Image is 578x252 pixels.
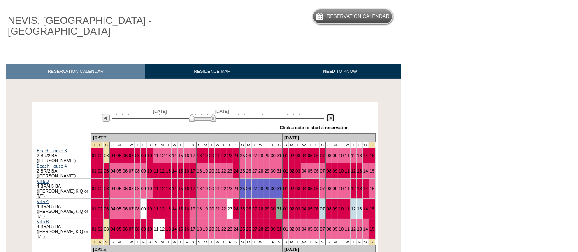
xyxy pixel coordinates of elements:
[308,206,313,211] a: 05
[279,64,401,79] a: NEED TO KNOW
[357,186,362,191] a: 13
[111,226,116,231] a: 04
[221,186,226,191] a: 22
[190,142,196,148] td: S
[308,168,313,173] a: 05
[135,226,140,231] a: 08
[160,168,165,173] a: 12
[37,219,49,224] a: Villa 6
[178,142,184,148] td: T
[265,153,269,158] a: 29
[116,186,121,191] a: 05
[227,168,232,173] a: 23
[190,226,195,231] a: 17
[319,142,325,148] td: S
[302,206,306,211] a: 04
[252,226,257,231] a: 27
[104,226,109,231] a: 03
[135,168,140,173] a: 08
[36,148,91,163] td: 2 BR/2 BA ([PERSON_NAME])
[370,186,375,191] a: 15
[141,206,146,211] a: 09
[154,153,159,158] a: 11
[280,125,349,130] div: Click a date to start a reservation
[147,206,152,211] a: 10
[111,153,116,158] a: 04
[128,142,135,148] td: W
[37,199,49,204] a: Villa 4
[332,142,338,148] td: M
[184,168,189,173] a: 16
[172,226,177,231] a: 14
[252,206,257,211] a: 27
[97,142,103,148] td: New Year's
[165,142,172,148] td: T
[190,168,195,173] a: 17
[356,142,362,148] td: F
[92,206,97,211] a: 01
[98,168,103,173] a: 02
[184,186,189,191] a: 16
[172,206,177,211] a: 14
[369,142,375,148] td: President's Week 2026
[277,186,282,191] a: 31
[351,206,356,211] a: 12
[37,148,67,153] a: Beach House 3
[129,186,134,191] a: 07
[166,186,171,191] a: 13
[123,153,128,158] a: 06
[184,153,189,158] a: 16
[190,206,195,211] a: 17
[178,153,183,158] a: 15
[36,219,91,239] td: 4 BR/4.5 BA ([PERSON_NAME],K,Q or T/T)
[264,142,270,148] td: T
[327,14,390,19] h5: Reservation Calendar
[271,168,276,173] a: 30
[197,153,202,158] a: 18
[92,226,97,231] a: 01
[320,206,325,211] a: 07
[227,206,232,211] a: 23
[246,206,251,211] a: 26
[92,153,97,158] a: 01
[135,153,140,158] a: 08
[166,168,171,173] a: 13
[362,142,369,148] td: S
[116,226,121,231] a: 05
[184,206,189,211] a: 16
[221,142,227,148] td: T
[252,186,257,191] a: 27
[277,226,282,231] a: 31
[203,206,208,211] a: 19
[98,153,103,158] a: 02
[154,206,159,211] a: 11
[265,168,269,173] a: 29
[147,186,152,191] a: 10
[289,168,294,173] a: 02
[102,114,110,122] img: Previous
[332,226,337,231] a: 09
[295,168,300,173] a: 03
[357,153,362,158] a: 13
[370,168,375,173] a: 15
[302,168,306,173] a: 04
[265,226,269,231] a: 29
[339,168,344,173] a: 10
[295,153,300,158] a: 03
[240,168,245,173] a: 25
[332,153,337,158] a: 09
[234,206,239,211] a: 24
[234,168,239,173] a: 24
[178,206,183,211] a: 15
[141,226,146,231] a: 09
[276,142,282,148] td: S
[154,226,159,231] a: 11
[252,142,258,148] td: T
[160,226,165,231] a: 12
[215,206,220,211] a: 21
[351,168,356,173] a: 12
[301,142,307,148] td: W
[345,206,350,211] a: 11
[221,226,226,231] a: 22
[104,206,109,211] a: 03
